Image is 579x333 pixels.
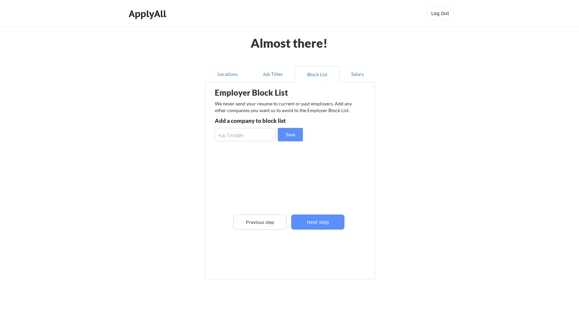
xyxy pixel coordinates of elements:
div: We never send your resume to current or past employers. Add any other companies you want us to av... [215,100,356,113]
button: Log Out [427,7,454,20]
button: Job Titles [250,66,295,82]
input: e.g. Google [215,128,276,141]
button: Next step [291,215,344,230]
button: Previous step [233,215,286,230]
div: ApplyAll [129,8,168,19]
button: Locations [205,66,250,82]
div: Almost there! [242,37,336,49]
button: Save [278,128,303,141]
button: Block List [295,66,340,82]
button: Salary [340,66,375,82]
div: Employer Block List [215,89,320,97]
div: Add a company to block list [215,118,313,124]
